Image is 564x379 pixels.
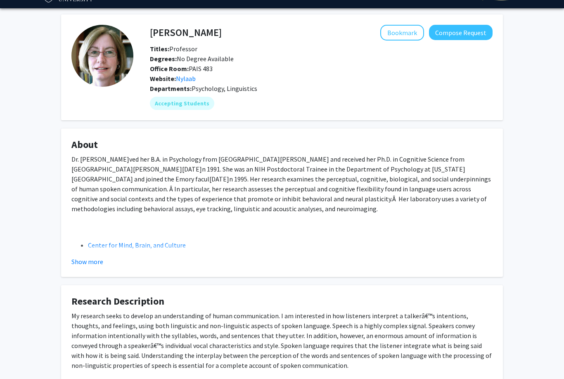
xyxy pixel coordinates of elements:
[71,25,133,87] img: Profile Picture
[6,342,35,373] iframe: Chat
[429,25,493,40] button: Compose Request to Lynne Nygaard
[150,64,213,73] span: PAIS 483
[150,55,234,63] span: No Degree Available
[380,25,424,41] button: Add Lynne Nygaard to Bookmarks
[150,64,189,73] b: Office Room:
[176,74,196,83] a: Opens in a new tab
[71,296,493,307] h4: Research Description
[150,55,177,63] b: Degrees:
[88,241,186,249] a: Center for Mind, Brain, and Culture
[150,25,222,40] h4: [PERSON_NAME]
[150,74,176,83] b: Website:
[150,84,192,93] b: Departments:
[150,45,197,53] span: Professor
[71,139,493,151] h4: About
[71,257,103,267] button: Show more
[192,84,257,93] span: Psychology, Linguistics
[150,45,169,53] b: Titles:
[150,97,214,110] mat-chip: Accepting Students
[71,154,493,300] div: Dr. [PERSON_NAME]ved her B.A. in Psychology from [GEOGRAPHIC_DATA][PERSON_NAME] and received her ...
